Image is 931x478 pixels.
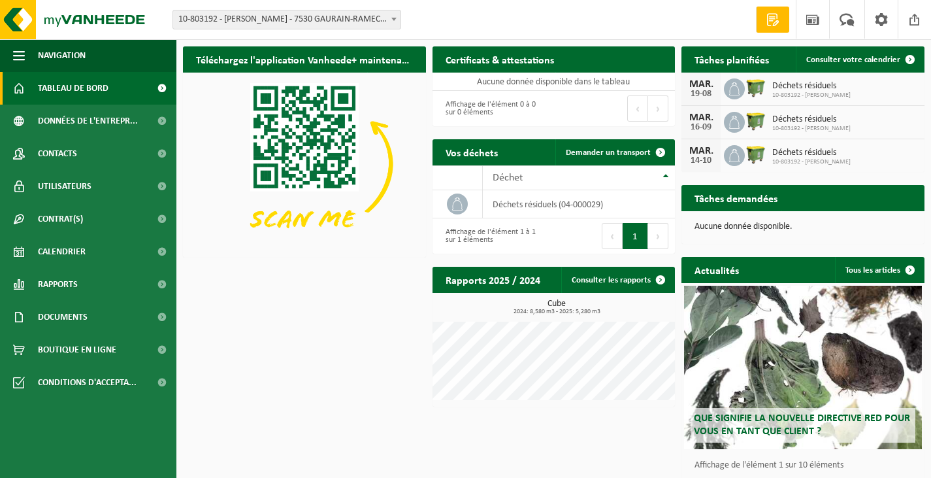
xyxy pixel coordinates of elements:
[38,170,91,203] span: Utilisateurs
[745,77,767,99] img: WB-1100-HPE-GN-51
[38,137,77,170] span: Contacts
[694,413,910,436] span: Que signifie la nouvelle directive RED pour vous en tant que client ?
[648,223,668,249] button: Next
[38,333,116,366] span: Boutique en ligne
[561,267,674,293] a: Consulter les rapports
[602,223,623,249] button: Previous
[38,301,88,333] span: Documents
[772,125,851,133] span: 10-803192 - [PERSON_NAME]
[183,46,426,72] h2: Téléchargez l'application Vanheede+ maintenant!
[439,94,547,123] div: Affichage de l'élément 0 à 0 sur 0 éléments
[183,73,426,255] img: Download de VHEPlus App
[433,139,511,165] h2: Vos déchets
[688,79,714,90] div: MAR.
[439,222,547,250] div: Affichage de l'élément 1 à 1 sur 1 éléments
[806,56,900,64] span: Consulter votre calendrier
[439,299,676,315] h3: Cube
[688,112,714,123] div: MAR.
[694,222,911,231] p: Aucune donnée disponible.
[38,203,83,235] span: Contrat(s)
[772,148,851,158] span: Déchets résiduels
[38,235,86,268] span: Calendrier
[627,95,648,122] button: Previous
[173,10,400,29] span: 10-803192 - PATRICK SAVALLE - 7530 GAURAIN-RAMECROIX, RUE DES GREBILLONS 7
[772,81,851,92] span: Déchets résiduels
[772,92,851,99] span: 10-803192 - [PERSON_NAME]
[745,143,767,165] img: WB-1100-HPE-GN-51
[483,190,676,218] td: déchets résiduels (04-000029)
[38,366,137,399] span: Conditions d'accepta...
[694,461,918,470] p: Affichage de l'élément 1 sur 10 éléments
[38,72,108,105] span: Tableau de bord
[38,39,86,72] span: Navigation
[772,114,851,125] span: Déchets résiduels
[835,257,923,283] a: Tous les articles
[433,73,676,91] td: Aucune donnée disponible dans le tableau
[38,105,138,137] span: Données de l'entrepr...
[433,267,553,292] h2: Rapports 2025 / 2024
[681,185,791,211] h2: Tâches demandées
[439,309,676,315] span: 2024: 8,580 m3 - 2025: 5,280 m3
[172,10,401,29] span: 10-803192 - PATRICK SAVALLE - 7530 GAURAIN-RAMECROIX, RUE DES GREBILLONS 7
[796,46,923,73] a: Consulter votre calendrier
[38,268,78,301] span: Rapports
[566,148,651,157] span: Demander un transport
[648,95,668,122] button: Next
[684,286,922,449] a: Que signifie la nouvelle directive RED pour vous en tant que client ?
[555,139,674,165] a: Demander un transport
[681,46,782,72] h2: Tâches planifiées
[688,146,714,156] div: MAR.
[688,123,714,132] div: 16-09
[772,158,851,166] span: 10-803192 - [PERSON_NAME]
[688,156,714,165] div: 14-10
[681,257,752,282] h2: Actualités
[745,110,767,132] img: WB-1100-HPE-GN-51
[433,46,567,72] h2: Certificats & attestations
[493,173,523,183] span: Déchet
[688,90,714,99] div: 19-08
[623,223,648,249] button: 1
